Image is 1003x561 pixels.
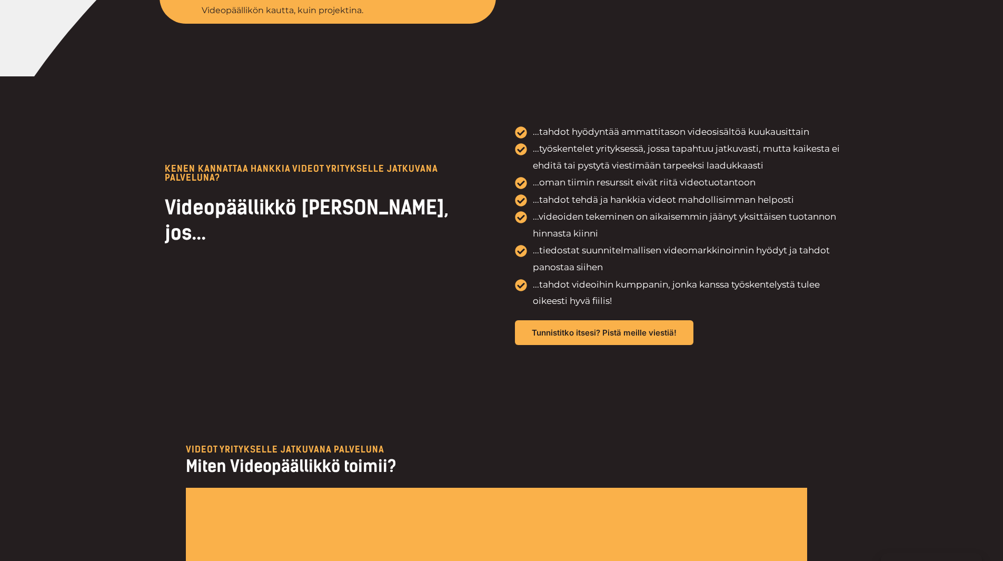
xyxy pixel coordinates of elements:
span: ...työskentelet yrityksessä, jossa tapahtuu jatkuvasti, mutta kaikesta ei ehditä tai pystytä vies... [530,141,844,174]
span: ...oman tiimin resurssit eivät riitä videotuotantoon [530,174,756,191]
h2: Videopäällikkö [PERSON_NAME], jos... [165,195,483,245]
span: ...videoiden tekeminen on aikaisemmin jäänyt yksittäisen tuotannon hinnasta kiinni [530,209,844,242]
p: VIDEOT YRITYKSELLE JATKUVANA PALVELUNA [186,445,807,454]
span: ...tahdot videoihin kumppanin, jonka kanssa työskentelystä tulee oikeesti hyvä fiilis! [530,277,844,310]
span: ...tahdot tehdä ja hankkia videot mahdollisimman helposti [530,192,794,209]
p: KENEN KANNATtAA HANKKIA VIDEOT YRITYKSELLE JATKUVANA PALVELUNA? [165,164,483,182]
a: Tunnistitko itsesi? Pistä meille viestiä! [515,320,693,345]
span: Tunnistitko itsesi? Pistä meille viestiä! [532,329,677,337]
h2: Miten Videopäällikkö toimii? [186,456,807,477]
span: ...tahdot hyödyntää ammattitason videosisältöä kuukausittain [530,124,809,141]
span: ...tiedostat suunnitelmallisen videomarkkinoinnin hyödyt ja tahdot panostaa siihen [530,242,844,275]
